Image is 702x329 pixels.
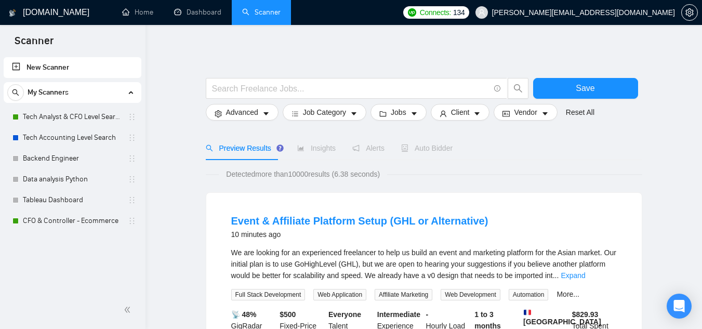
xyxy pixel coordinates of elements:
[514,107,537,118] span: Vendor
[174,8,221,17] a: dashboardDashboard
[451,107,470,118] span: Client
[206,104,279,121] button: settingAdvancedcaret-down
[283,104,366,121] button: barsJob Categorycaret-down
[352,144,360,152] span: notification
[242,8,281,17] a: searchScanner
[401,144,408,152] span: robot
[122,8,153,17] a: homeHome
[206,144,281,152] span: Preview Results
[262,110,270,117] span: caret-down
[23,210,122,231] a: CFO & Controller - Ecommerce
[23,169,122,190] a: Data analysis Python
[215,110,222,117] span: setting
[523,309,601,326] b: [GEOGRAPHIC_DATA]
[303,107,346,118] span: Job Category
[206,144,213,152] span: search
[377,310,420,319] b: Intermediate
[426,310,429,319] b: -
[9,5,16,21] img: logo
[391,107,406,118] span: Jobs
[494,85,501,92] span: info-circle
[667,294,692,319] div: Open Intercom Messenger
[509,289,549,300] span: Automation
[128,134,136,142] span: holder
[12,57,133,78] a: New Scanner
[231,228,488,241] div: 10 minutes ago
[280,310,296,319] b: $ 500
[566,107,594,118] a: Reset All
[231,248,616,280] span: We are looking for an experienced freelancer to help us build an event and marketing platform for...
[553,271,559,280] span: ...
[420,7,451,18] span: Connects:
[219,168,387,180] span: Detected more than 10000 results (6.38 seconds)
[681,4,698,21] button: setting
[128,196,136,204] span: holder
[231,215,488,227] a: Event & Affiliate Platform Setup (GHL or Alternative)
[23,148,122,169] a: Backend Engineer
[328,310,361,319] b: Everyone
[231,289,306,300] span: Full Stack Development
[350,110,357,117] span: caret-down
[28,82,69,103] span: My Scanners
[473,110,481,117] span: caret-down
[128,175,136,183] span: holder
[431,104,490,121] button: userClientcaret-down
[401,144,453,152] span: Auto Bidder
[4,57,141,78] li: New Scanner
[23,190,122,210] a: Tableau Dashboard
[441,289,500,300] span: Web Development
[23,127,122,148] a: Tech Accounting Level Search
[440,110,447,117] span: user
[508,78,528,99] button: search
[231,247,617,281] div: We are looking for an experienced freelancer to help us build an event and marketing platform for...
[533,78,638,99] button: Save
[410,110,418,117] span: caret-down
[212,82,489,95] input: Search Freelance Jobs...
[478,9,485,16] span: user
[7,84,24,101] button: search
[557,290,579,298] a: More...
[453,7,465,18] span: 134
[681,8,698,17] a: setting
[408,8,416,17] img: upwork-logo.png
[275,143,285,153] div: Tooltip anchor
[379,110,387,117] span: folder
[297,144,336,152] span: Insights
[370,104,427,121] button: folderJobscaret-down
[572,310,599,319] b: $ 829.93
[375,289,432,300] span: Affiliate Marketing
[313,289,366,300] span: Web Application
[128,113,136,121] span: holder
[524,309,531,316] img: 🇫🇷
[128,217,136,225] span: holder
[502,110,510,117] span: idcard
[231,310,257,319] b: 📡 48%
[494,104,557,121] button: idcardVendorcaret-down
[4,82,141,231] li: My Scanners
[23,107,122,127] a: Tech Analyst & CFO Level Search
[576,82,594,95] span: Save
[292,110,299,117] span: bars
[508,84,528,93] span: search
[128,154,136,163] span: holder
[6,33,62,55] span: Scanner
[124,305,134,315] span: double-left
[352,144,385,152] span: Alerts
[226,107,258,118] span: Advanced
[541,110,549,117] span: caret-down
[561,271,585,280] a: Expand
[297,144,304,152] span: area-chart
[8,89,23,96] span: search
